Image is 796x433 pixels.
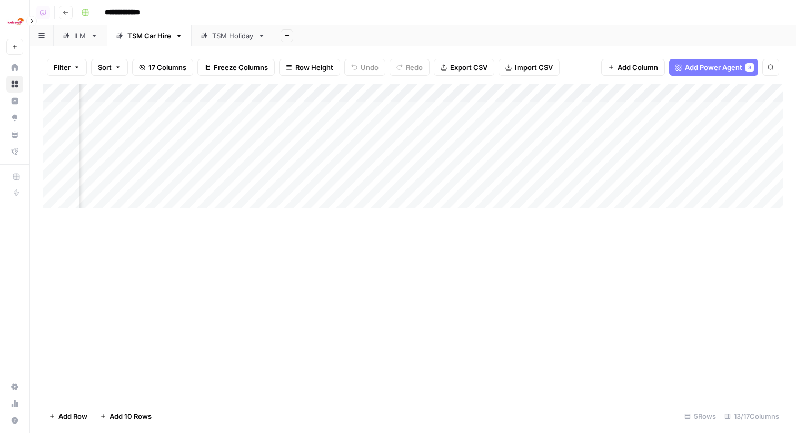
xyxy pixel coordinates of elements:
span: Add Row [58,411,87,421]
button: Add Column [601,59,665,76]
a: Browse [6,76,23,93]
span: Freeze Columns [214,62,268,73]
span: Export CSV [450,62,487,73]
button: Add Power Agent3 [669,59,758,76]
span: Sort [98,62,112,73]
span: Add Column [618,62,658,73]
button: Freeze Columns [197,59,275,76]
a: Settings [6,378,23,395]
span: 17 Columns [148,62,186,73]
div: ILM [74,31,86,41]
span: Undo [361,62,379,73]
a: Opportunities [6,109,23,126]
button: Add Row [43,408,94,425]
span: Add Power Agent [685,62,742,73]
span: Add 10 Rows [110,411,152,421]
span: Filter [54,62,71,73]
a: Flightpath [6,143,23,160]
button: 17 Columns [132,59,193,76]
button: Workspace: Ice Travel Group [6,8,23,35]
button: Export CSV [434,59,494,76]
img: Ice Travel Group Logo [6,12,25,31]
button: Add 10 Rows [94,408,158,425]
a: Insights [6,93,23,109]
a: TSM Car Hire [107,25,192,46]
div: 5 Rows [680,408,720,425]
button: Undo [344,59,385,76]
span: Row Height [295,62,333,73]
button: Filter [47,59,87,76]
button: Help + Support [6,412,23,429]
a: TSM Holiday [192,25,274,46]
span: Redo [406,62,423,73]
a: Home [6,59,23,76]
div: 13/17 Columns [720,408,783,425]
button: Sort [91,59,128,76]
button: Row Height [279,59,340,76]
div: TSM Car Hire [127,31,171,41]
span: Import CSV [515,62,553,73]
a: Usage [6,395,23,412]
div: TSM Holiday [212,31,254,41]
div: 3 [745,63,754,72]
button: Import CSV [499,59,560,76]
a: ILM [54,25,107,46]
button: Redo [390,59,430,76]
a: Your Data [6,126,23,143]
span: 3 [748,63,751,72]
